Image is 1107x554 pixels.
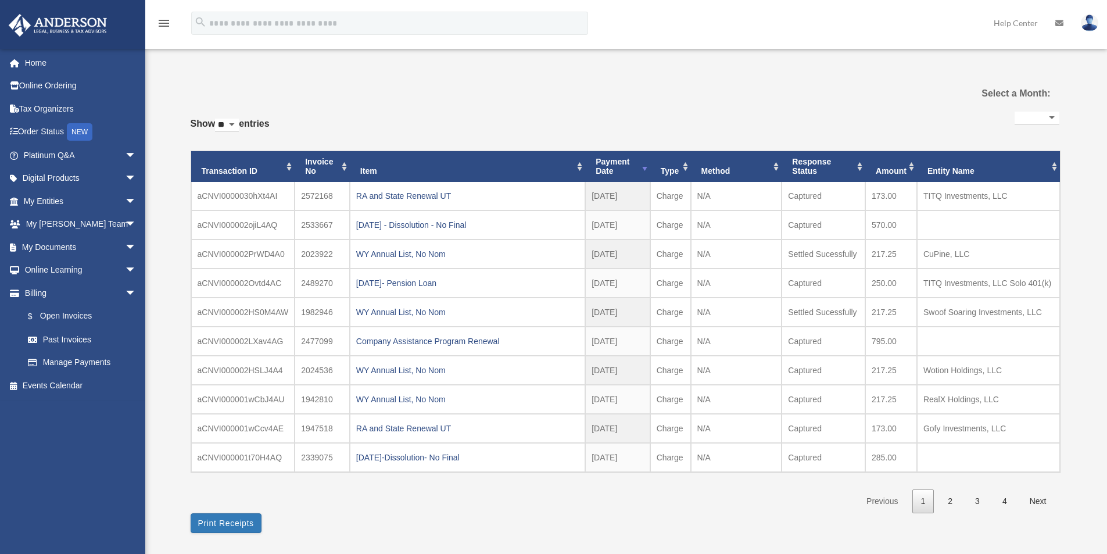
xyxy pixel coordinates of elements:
td: Captured [782,269,865,298]
td: CuPine, LLC [917,240,1060,269]
i: search [194,16,207,28]
th: Payment Date: activate to sort column ascending [585,151,650,183]
td: Charge [650,210,691,240]
div: NEW [67,123,92,141]
i: menu [157,16,171,30]
td: aCNVI000002HS0M4AW [191,298,295,327]
td: aCNVI000002Ovtd4AC [191,269,295,298]
img: User Pic [1081,15,1098,31]
td: Charge [650,269,691,298]
td: 217.25 [865,356,917,385]
th: Type: activate to sort column ascending [650,151,691,183]
button: Print Receipts [191,513,261,533]
img: Anderson Advisors Platinum Portal [5,14,110,37]
label: Select a Month: [923,85,1050,102]
td: 285.00 [865,443,917,472]
a: Digital Productsarrow_drop_down [8,167,154,190]
a: Past Invoices [16,328,148,351]
td: [DATE] [585,327,650,356]
a: Order StatusNEW [8,120,154,144]
span: arrow_drop_down [125,235,148,259]
td: Captured [782,385,865,414]
td: 570.00 [865,210,917,240]
th: Invoice No: activate to sort column ascending [295,151,350,183]
a: Billingarrow_drop_down [8,281,154,305]
div: WY Annual List, No Nom [356,304,579,320]
th: Amount: activate to sort column ascending [865,151,917,183]
span: arrow_drop_down [125,281,148,305]
td: Captured [782,210,865,240]
td: aCNVI000002PrWD4A0 [191,240,295,269]
td: Charge [650,240,691,269]
td: aCNVI0000030hXt4AI [191,182,295,210]
a: 3 [966,489,988,513]
td: Charge [650,327,691,356]
td: Captured [782,414,865,443]
td: 1947518 [295,414,350,443]
td: 1982946 [295,298,350,327]
td: N/A [691,269,782,298]
td: 217.25 [865,298,917,327]
td: 217.25 [865,385,917,414]
td: N/A [691,356,782,385]
td: [DATE] [585,210,650,240]
td: 217.25 [865,240,917,269]
td: aCNVI000001t70H4AQ [191,443,295,472]
td: Charge [650,182,691,210]
td: Settled Sucessfully [782,298,865,327]
td: Captured [782,182,865,210]
td: 1942810 [295,385,350,414]
a: Online Learningarrow_drop_down [8,259,154,282]
a: 2 [939,489,961,513]
div: Company Assistance Program Renewal [356,333,579,349]
span: arrow_drop_down [125,190,148,213]
td: 2023922 [295,240,350,269]
a: Home [8,51,154,74]
th: Method: activate to sort column ascending [691,151,782,183]
td: Gofy Investments, LLC [917,414,1060,443]
th: Item: activate to sort column ascending [350,151,585,183]
div: RA and State Renewal UT [356,420,579,437]
td: TITQ Investments, LLC [917,182,1060,210]
a: 1 [912,489,934,513]
td: aCNVI000002HSLJ4A4 [191,356,295,385]
td: 250.00 [865,269,917,298]
td: Swoof Soaring Investments, LLC [917,298,1060,327]
span: $ [34,309,40,324]
div: [DATE]- Pension Loan [356,275,579,291]
div: WY Annual List, No Nom [356,362,579,378]
a: 4 [994,489,1016,513]
a: Previous [858,489,907,513]
th: Transaction ID: activate to sort column ascending [191,151,295,183]
a: My Documentsarrow_drop_down [8,235,154,259]
td: 173.00 [865,414,917,443]
th: Response Status: activate to sort column ascending [782,151,865,183]
a: $Open Invoices [16,305,154,328]
td: aCNVI000002ojiL4AQ [191,210,295,240]
td: Charge [650,298,691,327]
td: N/A [691,240,782,269]
td: [DATE] [585,414,650,443]
td: 795.00 [865,327,917,356]
td: aCNVI000001wCcv4AE [191,414,295,443]
span: arrow_drop_down [125,213,148,237]
td: Captured [782,327,865,356]
td: N/A [691,182,782,210]
td: [DATE] [585,298,650,327]
td: 2477099 [295,327,350,356]
td: Settled Sucessfully [782,240,865,269]
td: 173.00 [865,182,917,210]
td: Charge [650,385,691,414]
a: Tax Organizers [8,97,154,120]
td: [DATE] [585,269,650,298]
td: [DATE] [585,356,650,385]
a: My Entitiesarrow_drop_down [8,190,154,213]
td: Charge [650,414,691,443]
div: RA and State Renewal UT [356,188,579,204]
td: Charge [650,443,691,472]
td: 2339075 [295,443,350,472]
a: Events Calendar [8,374,154,397]
label: Show entries [191,116,270,144]
div: WY Annual List, No Nom [356,391,579,408]
select: Showentries [215,119,239,132]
